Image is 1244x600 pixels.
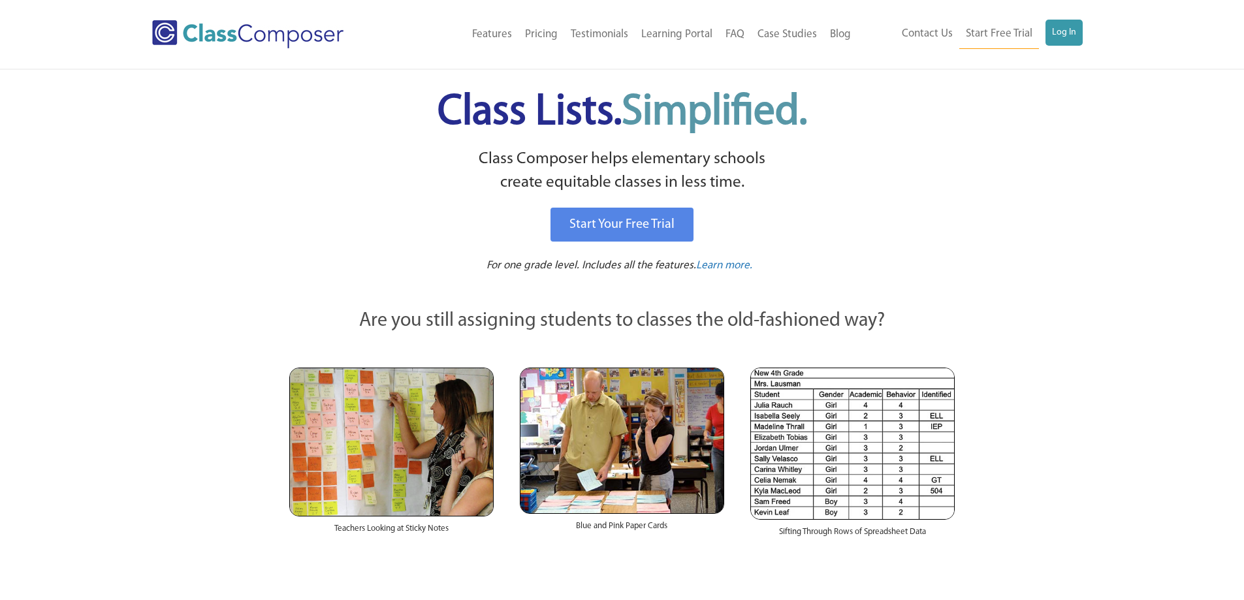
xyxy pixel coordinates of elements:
span: Start Your Free Trial [569,218,675,231]
div: Sifting Through Rows of Spreadsheet Data [750,520,955,551]
span: Class Lists. [438,91,807,134]
img: Spreadsheets [750,368,955,520]
a: Pricing [518,20,564,49]
a: Testimonials [564,20,635,49]
a: Features [466,20,518,49]
span: Simplified. [622,91,807,134]
nav: Header Menu [397,20,857,49]
a: Learning Portal [635,20,719,49]
nav: Header Menu [857,20,1083,49]
a: Log In [1045,20,1083,46]
img: Teachers Looking at Sticky Notes [289,368,494,516]
a: Contact Us [895,20,959,48]
span: For one grade level. Includes all the features. [486,260,696,271]
span: Learn more. [696,260,752,271]
div: Teachers Looking at Sticky Notes [289,516,494,548]
a: Learn more. [696,258,752,274]
div: Blue and Pink Paper Cards [520,514,724,545]
a: Start Free Trial [959,20,1039,49]
p: Class Composer helps elementary schools create equitable classes in less time. [287,148,957,195]
a: Start Your Free Trial [550,208,694,242]
p: Are you still assigning students to classes the old-fashioned way? [289,307,955,336]
a: Blog [823,20,857,49]
img: Blue and Pink Paper Cards [520,368,724,513]
a: Case Studies [751,20,823,49]
img: Class Composer [152,20,343,48]
a: FAQ [719,20,751,49]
